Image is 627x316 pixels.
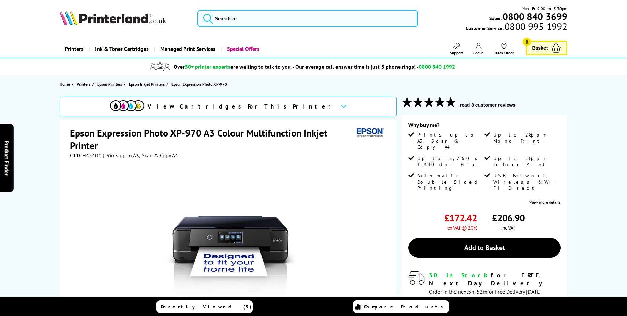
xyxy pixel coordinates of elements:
a: Special Offers [221,40,265,58]
b: 0800 840 3699 [503,10,567,23]
span: £206.90 [492,212,525,224]
span: 0 [523,38,531,46]
span: Basket [532,43,548,53]
a: Home [60,81,72,88]
span: 0800 840 1992 [419,63,455,70]
span: Log In [473,50,484,55]
span: £172.42 [444,212,477,224]
span: Sales: [489,15,502,21]
a: Basket 0 [526,41,567,55]
span: | Prints up to A3, Scan & Copy A4 [103,152,178,159]
a: Managed Print Services [154,40,221,58]
span: Prints up to A3, Scan & Copy A4 [417,132,483,150]
span: Up to 5,760 x 1,440 dpi Print [417,155,483,168]
a: Printers [60,40,89,58]
a: Ink & Toner Cartridges [89,40,154,58]
span: C11CH45401 [70,152,101,159]
sup: th [435,295,439,301]
span: inc VAT [501,224,516,231]
a: Printers [77,81,92,88]
span: Mon - Fri 9:00am - 5:30pm [522,5,567,12]
a: 0800 840 3699 [502,13,567,20]
span: Home [60,81,70,88]
span: Recently Viewed (5) [161,304,252,310]
span: Epson Expression Photo XP-970 [171,81,227,88]
span: Automatic Double Sided Printing [417,173,483,191]
div: for FREE Next Day Delivery [429,271,561,287]
img: Printerland Logo [60,10,166,25]
a: Printerland Logo [60,10,189,27]
a: Recently Viewed (5) [156,300,253,313]
img: Epson Expression Photo XP-970 [162,172,296,306]
span: Ink & Toner Cartridges [95,40,149,58]
span: Epson Inkjet Printers [129,81,165,88]
input: Search pr [197,10,418,27]
a: Epson Inkjet Printers [129,81,166,88]
span: Up to 28ppm Colour Print [493,155,559,168]
a: Track Order [494,43,514,55]
a: Epson Expression Photo XP-970 [171,81,229,88]
span: 30 In Stock [429,271,491,279]
span: Compare Products [364,304,447,310]
a: Add to Basket [408,238,561,258]
a: View more details [529,200,561,205]
span: Over are waiting to talk to you [174,63,291,70]
span: ex VAT @ 20% [447,224,477,231]
span: 30+ printer experts [185,63,230,70]
div: modal_delivery [408,271,561,303]
a: Epson Printers [97,81,124,88]
img: Epson [354,127,385,139]
span: 5h, 52m [468,288,487,295]
span: - Our average call answer time is just 3 phone rings! - [292,63,455,70]
span: Customer Service: [466,23,567,31]
span: Product Finder [3,141,10,176]
button: read 8 customer reviews [458,102,518,108]
span: View Cartridges For This Printer [148,103,335,110]
span: 0800 995 1992 [504,23,567,30]
h1: Epson Expression Photo XP-970 A3 Colour Multifunction Inkjet Printer [70,127,354,152]
span: Epson Printers [97,81,122,88]
span: Printers [77,81,90,88]
a: Log In [473,43,484,55]
a: Support [450,43,463,55]
span: Up to 28ppm Mono Print [493,132,559,144]
span: Support [450,50,463,55]
a: Compare Products [353,300,449,313]
span: USB, Network, Wireless & Wi-Fi Direct [493,173,559,191]
img: View Cartridges [110,100,144,111]
div: Why buy me? [408,121,561,132]
span: Order in the next for Free Delivery [DATE] 29 September! [429,288,542,303]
